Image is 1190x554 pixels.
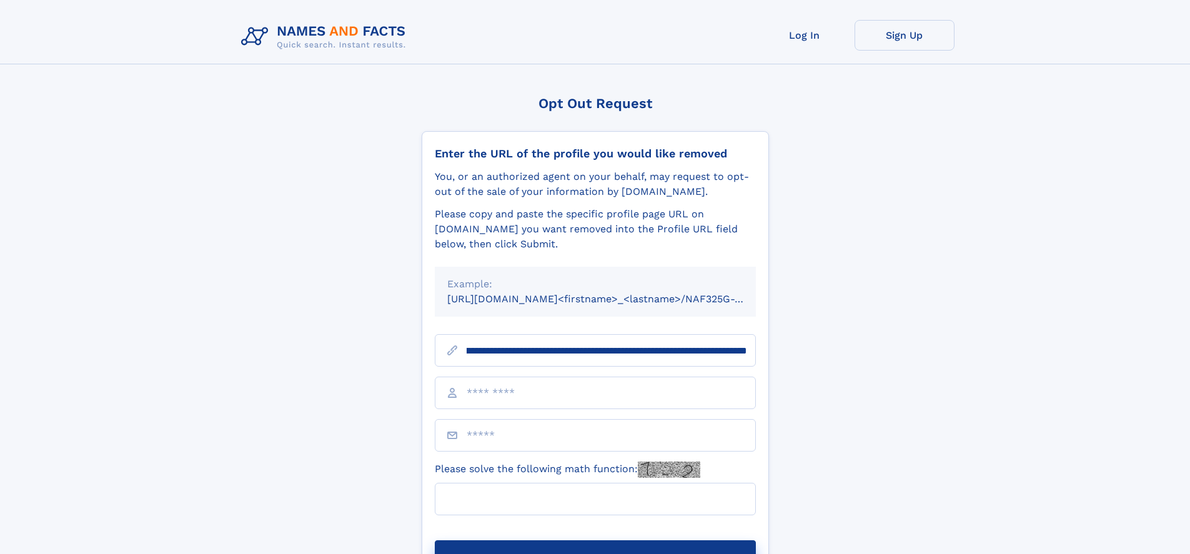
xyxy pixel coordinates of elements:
[435,169,756,199] div: You, or an authorized agent on your behalf, may request to opt-out of the sale of your informatio...
[447,293,780,305] small: [URL][DOMAIN_NAME]<firstname>_<lastname>/NAF325G-xxxxxxxx
[435,462,700,478] label: Please solve the following math function:
[435,147,756,161] div: Enter the URL of the profile you would like removed
[447,277,743,292] div: Example:
[855,20,954,51] a: Sign Up
[435,207,756,252] div: Please copy and paste the specific profile page URL on [DOMAIN_NAME] you want removed into the Pr...
[236,20,416,54] img: Logo Names and Facts
[422,96,769,111] div: Opt Out Request
[755,20,855,51] a: Log In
